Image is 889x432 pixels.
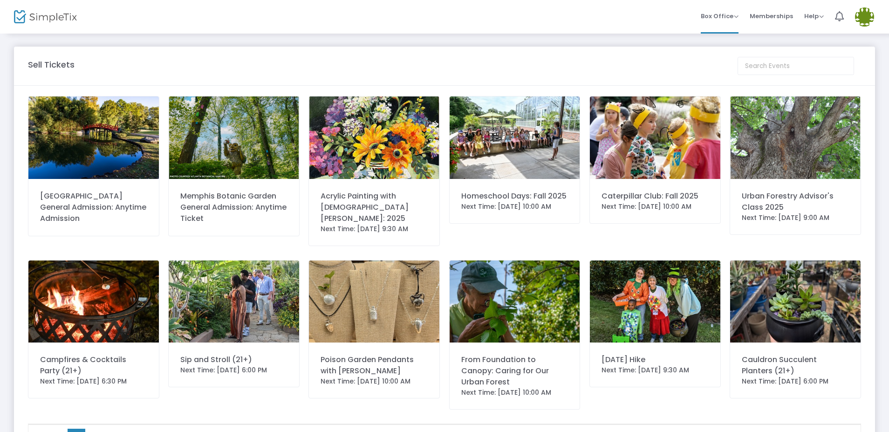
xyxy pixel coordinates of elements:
span: Memberships [750,4,793,28]
div: Next Time: [DATE] 10:00 AM [321,377,428,386]
div: Next Time: [DATE] 9:30 AM [321,224,428,234]
div: Next Time: [DATE] 10:00 AM [602,202,709,212]
div: Next Time: [DATE] 10:00 AM [461,388,568,398]
img: Tropic0087-CarleeZamora-OliviaWall.JPG [169,261,299,343]
img: 2407200003-JulieOBryan-OliviaWall.JPG [450,96,580,179]
div: From Foundation to Canopy: Caring for Our Urban Forest [461,354,568,388]
img: treegarden3-CarleeZamora-OliviaWall.jpg [450,261,580,343]
input: Search Events [738,57,854,75]
div: Poison Garden Pendants with [PERSON_NAME] [321,354,428,377]
span: Help [804,12,824,21]
img: 638791207153523448DSC00677SR-simpletix.png [169,96,299,179]
div: [DATE] Hike [602,354,709,365]
div: Acrylic Painting with [DEMOGRAPHIC_DATA][PERSON_NAME]: 2025 [321,191,428,224]
div: [GEOGRAPHIC_DATA] General Admission: Anytime Admission [40,191,147,224]
div: Next Time: [DATE] 10:00 AM [461,202,568,212]
img: 6387912948428690802013-10-04-11.52.32-OliviaWall1.png [730,96,861,179]
div: Next Time: [DATE] 9:30 AM [602,365,709,375]
div: Data table [28,424,861,425]
div: Cauldron Succulent Planters (21+) [742,354,849,377]
div: Next Time: [DATE] 6:30 PM [40,377,147,386]
m-panel-title: Sell Tickets [28,58,75,71]
span: Box Office [701,12,739,21]
div: Next Time: [DATE] 6:00 PM [180,365,287,375]
img: cauldronplanter-CarleeZamora-OliviaWall.jpg [730,261,861,343]
div: Caterpillar Club: Fall 2025 [602,191,709,202]
img: 20OCT23266-GinaHarris-OliviaWall.JPG [28,261,159,343]
div: Memphis Botanic Garden General Admission: Anytime Ticket [180,191,287,224]
div: Campfires & Cocktails Party (21+) [40,354,147,377]
img: JapaneseGarden.JPG [28,96,159,179]
img: 19OCT240356-OliviaWall.JPG [590,261,720,343]
div: Next Time: [DATE] 9:00 AM [742,213,849,223]
div: Sip and Stroll (21+) [180,354,287,365]
img: PXL20250912164925876.jpg [309,261,439,343]
div: Urban Forestry Advisor's Class 2025 [742,191,849,213]
div: Homeschool Days: Fall 2025 [461,191,568,202]
img: CaterpillarClub-1335.jpg [590,96,720,179]
img: 638716849487091985638582054281118877Rhodes-fall-23-OliviaWall1.png [309,96,439,179]
div: Next Time: [DATE] 6:00 PM [742,377,849,386]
